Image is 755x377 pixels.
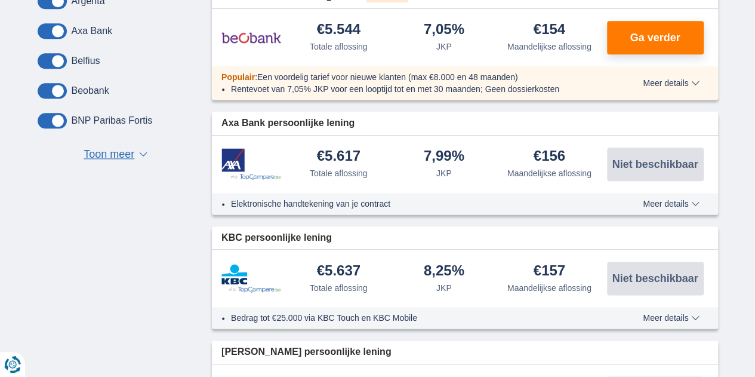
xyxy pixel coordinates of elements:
[221,148,281,180] img: product.pl.alt Axa Bank
[317,22,360,38] div: €5.544
[436,167,452,179] div: JKP
[424,149,464,165] div: 7,99%
[634,199,708,209] button: Meer details
[231,83,599,95] li: Rentevoet van 7,05% JKP voor een looptijd tot en met 30 maanden; Geen dossierkosten
[221,23,281,53] img: product.pl.alt Beobank
[612,159,698,170] span: Niet beschikbaar
[534,22,565,38] div: €154
[436,282,452,294] div: JKP
[507,167,591,179] div: Maandelijkse aflossing
[317,263,360,280] div: €5.637
[221,231,332,245] span: KBC persoonlijke lening
[212,71,609,83] div: :
[507,282,591,294] div: Maandelijkse aflossing
[643,79,699,87] span: Meer details
[231,312,599,324] li: Bedrag tot €25.000 via KBC Touch en KBC Mobile
[643,200,699,208] span: Meer details
[221,345,391,359] span: [PERSON_NAME] persoonlijke lening
[221,72,255,82] span: Populair
[612,273,698,284] span: Niet beschikbaar
[80,146,151,163] button: Toon meer ▼
[139,152,147,157] span: ▼
[231,198,599,210] li: Elektronische handtekening van je contract
[607,262,704,295] button: Niet beschikbaar
[72,115,153,126] label: BNP Paribas Fortis
[317,149,360,165] div: €5.617
[630,32,680,43] span: Ga verder
[534,149,565,165] div: €156
[424,22,464,38] div: 7,05%
[72,85,109,96] label: Beobank
[72,56,100,66] label: Belfius
[221,117,355,130] span: Axa Bank persoonlijke lening
[643,314,699,322] span: Meer details
[634,78,708,88] button: Meer details
[607,148,704,181] button: Niet beschikbaar
[634,313,708,323] button: Meer details
[72,26,112,36] label: Axa Bank
[534,263,565,280] div: €157
[310,167,368,179] div: Totale aflossing
[84,147,134,163] span: Toon meer
[257,72,518,82] span: Een voordelig tarief voor nieuwe klanten (max €8.000 en 48 maanden)
[436,41,452,53] div: JKP
[310,282,368,294] div: Totale aflossing
[221,264,281,293] img: product.pl.alt KBC
[507,41,591,53] div: Maandelijkse aflossing
[607,21,704,54] button: Ga verder
[424,263,464,280] div: 8,25%
[310,41,368,53] div: Totale aflossing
